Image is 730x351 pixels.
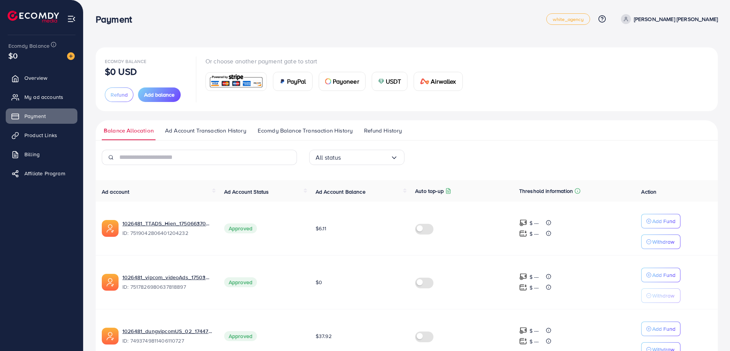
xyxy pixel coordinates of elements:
p: [PERSON_NAME] [PERSON_NAME] [634,15,718,24]
img: top-up amount [519,219,527,227]
span: ID: 7493749811406110727 [122,337,212,345]
img: top-up amount [519,337,527,345]
input: Search for option [341,152,390,163]
span: Refund History [364,126,402,135]
button: Add Fund [641,322,680,336]
span: PayPal [287,77,306,86]
a: Payment [6,108,77,124]
span: $6.11 [316,225,327,232]
span: $0 [8,50,18,61]
span: white_agency [553,17,584,22]
img: top-up amount [519,283,527,291]
img: card [378,78,384,84]
p: Withdraw [652,291,674,300]
a: white_agency [546,13,590,25]
span: Affiliate Program [24,170,65,177]
p: Add Fund [652,324,675,333]
button: Withdraw [641,288,680,303]
p: Auto top-up [415,186,444,196]
span: Payoneer [333,77,359,86]
span: Billing [24,150,40,158]
img: card [420,78,429,84]
span: Approved [224,223,257,233]
p: Threshold information [519,186,573,196]
span: Approved [224,277,257,287]
p: $ --- [529,326,539,335]
button: Withdraw [641,235,680,249]
span: Refund [111,91,128,99]
span: Action [641,188,656,196]
p: $ --- [529,229,539,238]
p: $ --- [529,272,539,281]
a: 1026481_TTADS_Hien_1750663705167 [122,220,212,227]
a: 1026481_vipcom_videoAds_1750380509111 [122,273,212,281]
p: $0 USD [105,67,137,76]
img: card [325,78,331,84]
a: Affiliate Program [6,166,77,181]
div: <span class='underline'>1026481_vipcom_videoAds_1750380509111</span></br>7517826980637818897 [122,273,212,291]
p: Add Fund [652,217,675,226]
span: USDT [386,77,401,86]
img: ic-ads-acc.e4c84228.svg [102,220,119,237]
span: Ad Account Status [224,188,269,196]
span: Approved [224,331,257,341]
span: Ecomdy Balance Transaction History [258,126,353,135]
a: My ad accounts [6,89,77,105]
span: Ecomdy Balance [8,42,50,50]
img: menu [67,15,76,23]
span: ID: 7519042806401204232 [122,229,212,237]
p: Add Fund [652,270,675,280]
a: cardAirwallex [414,72,462,91]
a: Overview [6,70,77,86]
span: $0 [316,278,322,286]
img: logo [8,11,59,23]
span: Balance Allocation [104,126,154,135]
span: ID: 7517826980637818897 [122,283,212,291]
span: All status [316,152,341,163]
img: card [208,73,264,90]
a: cardUSDT [372,72,408,91]
p: $ --- [529,337,539,346]
a: cardPayPal [273,72,313,91]
span: Ad account [102,188,130,196]
div: <span class='underline'>1026481_dungvipcomUS_02_1744774713900</span></br>7493749811406110727 [122,327,212,345]
p: $ --- [529,283,539,292]
img: top-up amount [519,327,527,335]
button: Add Fund [641,214,680,228]
img: card [279,78,286,84]
p: Or choose another payment gate to start [205,57,469,66]
span: $37.92 [316,332,332,340]
img: ic-ads-acc.e4c84228.svg [102,328,119,345]
button: Add balance [138,87,181,102]
iframe: Chat [698,317,724,345]
button: Refund [105,87,133,102]
span: Product Links [24,131,57,139]
a: Billing [6,147,77,162]
p: $ --- [529,218,539,228]
a: [PERSON_NAME] [PERSON_NAME] [618,14,718,24]
span: Airwallex [431,77,456,86]
h3: Payment [96,14,138,25]
div: <span class='underline'>1026481_TTADS_Hien_1750663705167</span></br>7519042806401204232 [122,220,212,237]
img: top-up amount [519,273,527,281]
button: Add Fund [641,268,680,282]
span: Payment [24,112,46,120]
span: Ad Account Balance [316,188,366,196]
span: Overview [24,74,47,82]
span: My ad accounts [24,93,63,101]
span: Ecomdy Balance [105,58,146,65]
img: image [67,52,75,60]
p: Withdraw [652,237,674,246]
div: Search for option [309,150,404,165]
a: cardPayoneer [319,72,366,91]
img: ic-ads-acc.e4c84228.svg [102,274,119,291]
img: top-up amount [519,230,527,238]
a: card [205,72,267,91]
a: 1026481_dungvipcomUS_02_1744774713900 [122,327,212,335]
a: Product Links [6,128,77,143]
span: Add balance [144,91,175,99]
span: Ad Account Transaction History [165,126,246,135]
